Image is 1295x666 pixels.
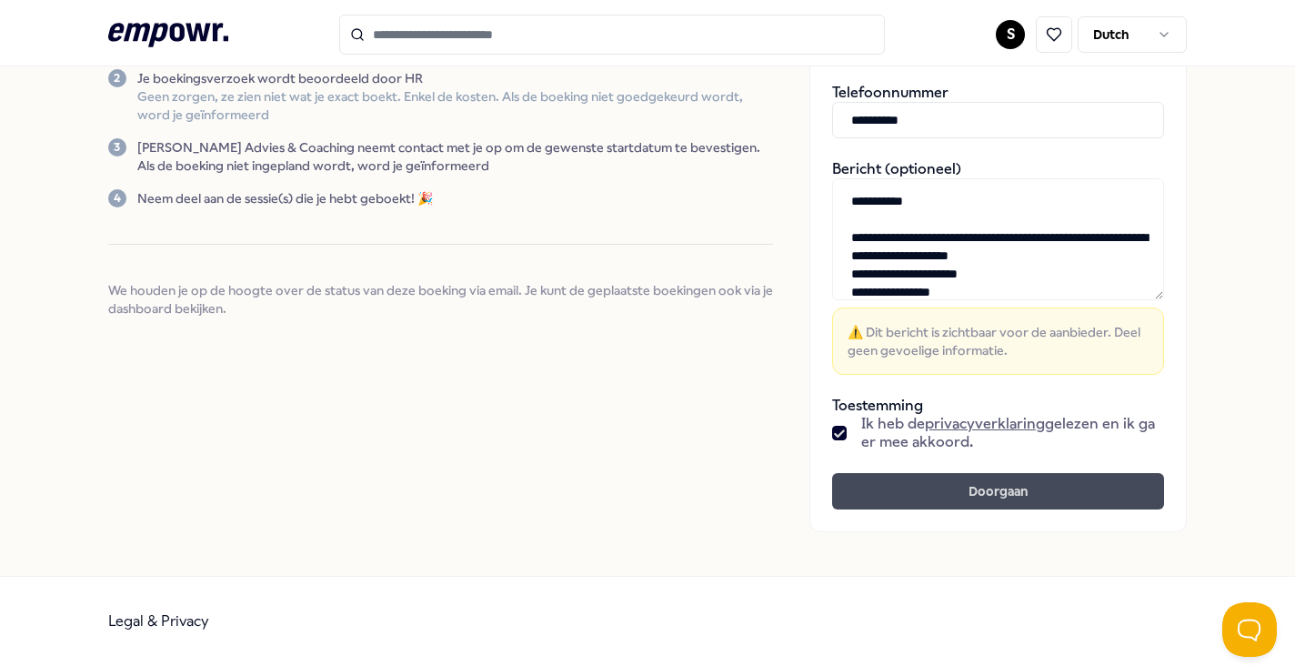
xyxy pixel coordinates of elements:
div: Bericht (optioneel) [832,160,1164,375]
p: [PERSON_NAME] Advies & Coaching neemt contact met je op om de gewenste startdatum te bevestigen. ... [137,138,774,175]
div: 3 [108,138,126,156]
p: Je boekingsverzoek wordt beoordeeld door HR [137,69,774,87]
a: Legal & Privacy [108,612,209,630]
button: Doorgaan [832,473,1164,510]
iframe: Help Scout Beacon - Open [1222,602,1277,657]
div: Toestemming [832,397,1164,451]
input: Search for products, categories or subcategories [339,15,885,55]
span: ⚠️ Dit bericht is zichtbaar voor de aanbieder. Deel geen gevoelige informatie. [848,323,1149,359]
a: privacyverklaring [925,415,1045,432]
p: Neem deel aan de sessie(s) die je hebt geboekt! 🎉 [137,189,433,207]
div: 2 [108,69,126,87]
span: We houden je op de hoogte over de status van deze boeking via email. Je kunt de geplaatste boekin... [108,281,774,318]
div: 4 [108,189,126,207]
button: S [996,20,1025,49]
div: Telefoonnummer [832,84,1164,138]
p: Geen zorgen, ze zien niet wat je exact boekt. Enkel de kosten. Als de boeking niet goedgekeurd wo... [137,87,774,124]
span: Ik heb de gelezen en ik ga er mee akkoord. [861,415,1164,451]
